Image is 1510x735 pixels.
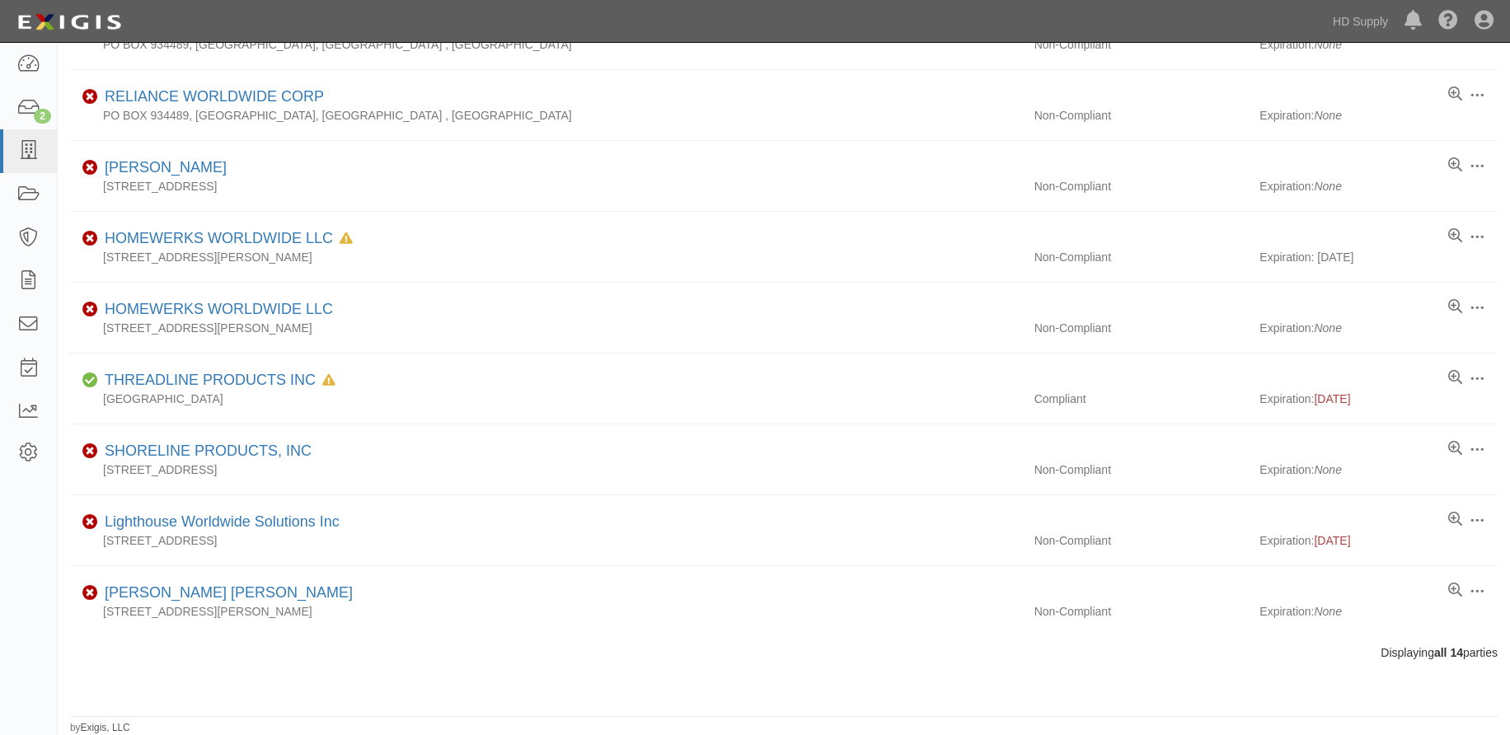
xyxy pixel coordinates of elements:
a: [PERSON_NAME] [PERSON_NAME] [105,584,353,601]
div: [STREET_ADDRESS][PERSON_NAME] [70,249,1022,265]
i: None [1314,180,1341,193]
div: Expiration: [1259,36,1498,53]
a: [PERSON_NAME] [105,159,227,176]
div: [STREET_ADDRESS] [70,461,1022,478]
div: Non-Compliant [1022,532,1260,549]
div: Expiration: [1259,532,1498,549]
i: Non-Compliant [82,233,98,245]
i: Compliant [82,375,98,386]
div: [STREET_ADDRESS] [70,532,1022,549]
i: None [1314,605,1341,618]
div: SHORELINE PRODUCTS, INC [98,441,312,462]
div: Non-Compliant [1022,107,1260,124]
div: Expiration: [1259,107,1498,124]
a: Exigis, LLC [81,722,130,733]
i: Help Center - Complianz [1438,12,1458,31]
i: None [1314,109,1341,122]
a: View results summary [1448,299,1462,316]
a: HD Supply [1325,5,1396,38]
div: Expiration: [DATE] [1259,249,1498,265]
b: all 14 [1434,646,1463,659]
div: PO BOX 934489, [GEOGRAPHIC_DATA], [GEOGRAPHIC_DATA] , [GEOGRAPHIC_DATA] [70,107,1022,124]
span: [DATE] [1314,534,1350,547]
img: logo-5460c22ac91f19d4615b14bd174203de0afe785f0fc80cf4dbbc73dc1793850b.png [12,7,126,37]
div: [STREET_ADDRESS] [70,178,1022,194]
a: Lighthouse Worldwide Solutions Inc [105,513,340,530]
i: Non-Compliant [82,162,98,174]
div: PO BOX 934489, [GEOGRAPHIC_DATA], [GEOGRAPHIC_DATA] , [GEOGRAPHIC_DATA] [70,36,1022,53]
span: [DATE] [1314,392,1350,405]
i: None [1314,38,1341,51]
div: EDWIN A. HERNANDEZ [98,157,227,179]
div: Non-Compliant [1022,249,1260,265]
div: HOMEWERKS WORLDWIDE LLC [98,228,353,250]
a: RELIANCE WORLDWIDE CORP [105,88,324,105]
a: View results summary [1448,87,1462,103]
a: View results summary [1448,583,1462,599]
div: Expiration: [1259,391,1498,407]
div: Non-Compliant [1022,320,1260,336]
div: Lighthouse Worldwide Solutions Inc [98,512,340,533]
div: Non-Compliant [1022,461,1260,478]
small: by [70,721,130,735]
a: HOMEWERKS WORLDWIDE LLC [105,230,333,246]
div: Compliant [1022,391,1260,407]
div: Displaying parties [58,644,1510,661]
a: View results summary [1448,441,1462,457]
div: Expiration: [1259,603,1498,620]
div: 2 [34,109,51,124]
div: [GEOGRAPHIC_DATA] [70,391,1022,407]
a: View results summary [1448,157,1462,174]
a: SHORELINE PRODUCTS, INC [105,442,312,459]
i: Non-Compliant [82,588,98,599]
div: Non-Compliant [1022,178,1260,194]
a: THREADLINE PRODUCTS INC [105,372,316,388]
i: None [1314,321,1341,335]
i: In Default since 10/17/2024 [340,233,353,245]
i: Non-Compliant [82,304,98,316]
div: [STREET_ADDRESS][PERSON_NAME] [70,320,1022,336]
i: None [1314,463,1341,476]
a: View results summary [1448,370,1462,386]
div: HOMEWERKS WORLDWIDE LLC [98,299,333,321]
a: View results summary [1448,228,1462,245]
div: JUAN CARLOS ANTONIO RODRIGUEZ [98,583,353,604]
div: Non-Compliant [1022,36,1260,53]
div: Expiration: [1259,178,1498,194]
div: Expiration: [1259,461,1498,478]
div: THREADLINE PRODUCTS INC [98,370,335,391]
a: View results summary [1448,512,1462,528]
i: Non-Compliant [82,91,98,103]
div: RELIANCE WORLDWIDE CORP [98,87,324,108]
div: Non-Compliant [1022,603,1260,620]
i: Non-Compliant [82,517,98,528]
div: Expiration: [1259,320,1498,336]
i: Non-Compliant [82,446,98,457]
i: In Default since 01/22/2025 [322,375,335,386]
a: HOMEWERKS WORLDWIDE LLC [105,301,333,317]
div: [STREET_ADDRESS][PERSON_NAME] [70,603,1022,620]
